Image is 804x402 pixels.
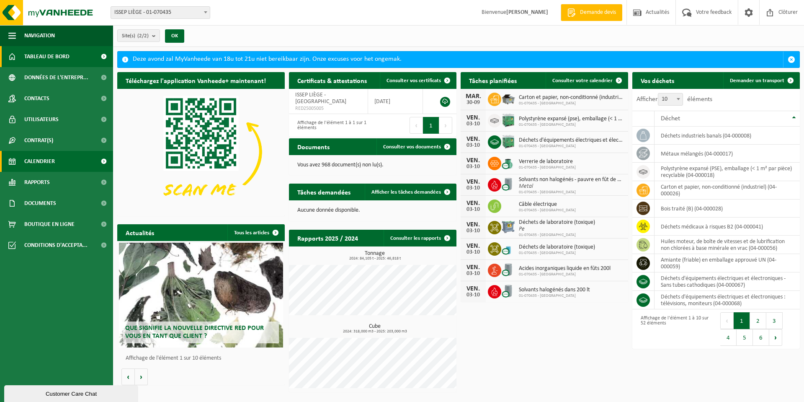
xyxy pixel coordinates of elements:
[24,88,49,109] span: Contacts
[24,25,55,46] span: Navigation
[121,368,135,385] button: Vorige
[519,287,590,293] span: Solvants halogénés dans 200 lt
[720,329,737,346] button: 4
[766,312,783,329] button: 3
[122,30,149,42] span: Site(s)
[519,158,576,165] span: Verrerie de laboratoire
[655,127,800,145] td: déchets industriels banals (04-000008)
[465,157,482,164] div: VEN.
[465,271,482,277] div: 03-10
[655,272,800,291] td: déchets d'équipements électriques et électroniques - Sans tubes cathodiques (04-000067)
[737,329,753,346] button: 5
[501,220,515,234] img: PB-AP-0800-MET-02-01
[380,72,456,89] a: Consulter vos certificats
[289,138,338,155] h2: Documents
[519,165,576,170] span: 01-070435 - [GEOGRAPHIC_DATA]
[465,228,482,234] div: 03-10
[135,368,148,385] button: Volgende
[297,162,448,168] p: Vous avez 968 document(s) non lu(s).
[465,292,482,298] div: 03-10
[519,233,595,238] span: 01-070435 - [GEOGRAPHIC_DATA]
[227,224,284,241] a: Tous les articles
[519,265,611,272] span: Acides inorganiques liquide en fûts 200l
[519,244,595,251] span: Déchets de laboratoire (toxique)
[552,78,613,83] span: Consulter votre calendrier
[461,72,525,88] h2: Tâches planifiées
[111,7,210,18] span: ISSEP LIÈGE - 01-070435
[24,172,50,193] span: Rapports
[501,284,515,298] img: LP-LD-00200-CU
[465,136,482,143] div: VEN.
[519,137,624,144] span: Déchets d'équipements électriques et électroniques : télévisions, moniteurs
[655,236,800,254] td: huiles moteur, de boîte de vitesses et de lubrification non chlorées à base minérale en vrac (04-...
[117,224,162,241] h2: Actualités
[519,293,590,298] span: 01-070435 - [GEOGRAPHIC_DATA]
[289,230,366,246] h2: Rapports 2025 / 2024
[439,117,452,134] button: Next
[723,72,799,89] a: Demander un transport
[465,164,482,170] div: 03-10
[769,329,782,346] button: Next
[655,218,800,236] td: déchets médicaux à risques B2 (04-000041)
[519,94,624,101] span: Carton et papier, non-conditionné (industriel)
[24,67,88,88] span: Données de l'entrepr...
[293,324,456,334] h3: Cube
[465,221,482,228] div: VEN.
[24,214,75,235] span: Boutique en ligne
[519,183,533,189] i: Metal
[165,29,184,43] button: OK
[371,189,441,195] span: Afficher les tâches demandées
[384,230,456,246] a: Consulter les rapports
[561,4,622,21] a: Demande devis
[465,121,482,127] div: 03-10
[501,91,515,106] img: WB-5000-GAL-GY-01
[410,117,423,134] button: Previous
[465,207,482,213] div: 03-10
[501,177,515,191] img: LP-LD-00200-CU
[295,105,361,112] span: RED25005005
[465,264,482,271] div: VEN.
[501,262,515,277] img: LP-LD-00200-CU
[293,116,368,135] div: Affichage de l'élément 1 à 1 sur 1 éléments
[655,291,800,309] td: déchets d'équipements électriques et électroniques : télévisions, moniteurs (04-000068)
[465,285,482,292] div: VEN.
[293,257,456,261] span: 2024: 84,105 t - 2025: 46,818 t
[501,134,515,149] img: PB-HB-1400-HPE-GN-11
[117,29,160,42] button: Site(s)(2/2)
[734,312,750,329] button: 1
[117,72,274,88] h2: Téléchargez l'application Vanheede+ maintenant!
[636,311,712,347] div: Affichage de l'élément 1 à 10 sur 52 éléments
[465,114,482,121] div: VEN.
[519,122,624,127] span: 01-070435 - [GEOGRAPHIC_DATA]
[289,184,359,200] h2: Tâches demandées
[658,93,683,105] span: 10
[465,249,482,255] div: 03-10
[465,93,482,100] div: MAR.
[289,72,375,88] h2: Certificats & attestations
[506,9,548,16] strong: [PERSON_NAME]
[730,78,784,83] span: Demander un transport
[519,226,525,232] i: Pe
[753,329,769,346] button: 6
[465,185,482,191] div: 03-10
[661,115,680,122] span: Déchet
[24,193,56,214] span: Documents
[111,6,210,19] span: ISSEP LIÈGE - 01-070435
[383,144,441,150] span: Consulter vos documents
[4,384,140,402] iframe: chat widget
[423,117,439,134] button: 1
[24,46,70,67] span: Tableau de bord
[519,201,576,208] span: Câble électrique
[465,100,482,106] div: 30-09
[297,207,448,213] p: Aucune donnée disponible.
[655,254,800,272] td: amiante (friable) en emballage approuvé UN (04-000059)
[24,235,88,256] span: Conditions d'accepta...
[293,251,456,261] h3: Tonnage
[465,243,482,249] div: VEN.
[133,52,783,67] div: Deze avond zal MyVanheede van 18u tot 21u niet bereikbaar zijn. Onze excuses voor het ongemak.
[465,200,482,207] div: VEN.
[465,143,482,148] div: 03-10
[295,92,346,105] span: ISSEP LIÈGE - [GEOGRAPHIC_DATA]
[119,243,283,348] a: Que signifie la nouvelle directive RED pour vous en tant que client ?
[655,200,800,218] td: bois traité (B) (04-000028)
